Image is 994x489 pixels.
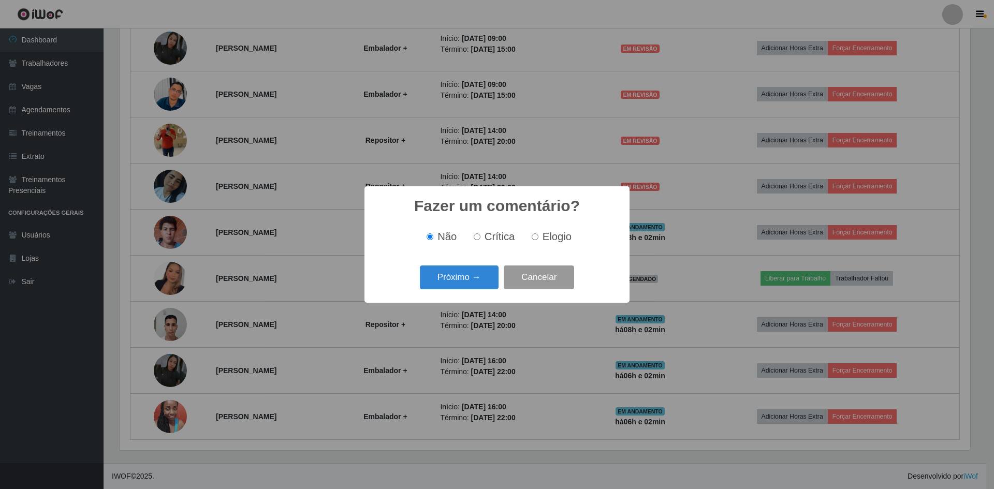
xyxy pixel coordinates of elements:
[437,231,457,242] span: Não
[532,233,538,240] input: Elogio
[485,231,515,242] span: Crítica
[504,265,574,290] button: Cancelar
[543,231,572,242] span: Elogio
[427,233,433,240] input: Não
[474,233,480,240] input: Crítica
[420,265,499,290] button: Próximo →
[414,197,580,215] h2: Fazer um comentário?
